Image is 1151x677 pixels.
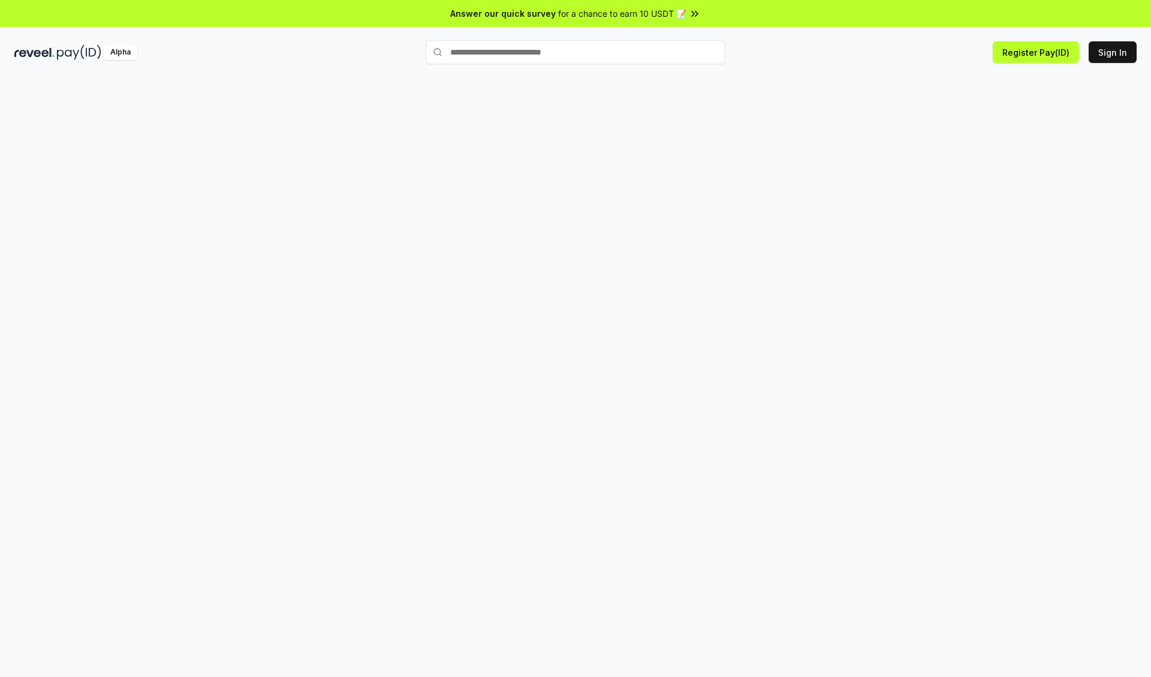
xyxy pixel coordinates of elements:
img: reveel_dark [14,45,55,60]
button: Sign In [1089,41,1137,63]
span: Answer our quick survey [450,7,556,20]
span: for a chance to earn 10 USDT 📝 [558,7,686,20]
img: pay_id [57,45,101,60]
button: Register Pay(ID) [993,41,1079,63]
div: Alpha [104,45,137,60]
